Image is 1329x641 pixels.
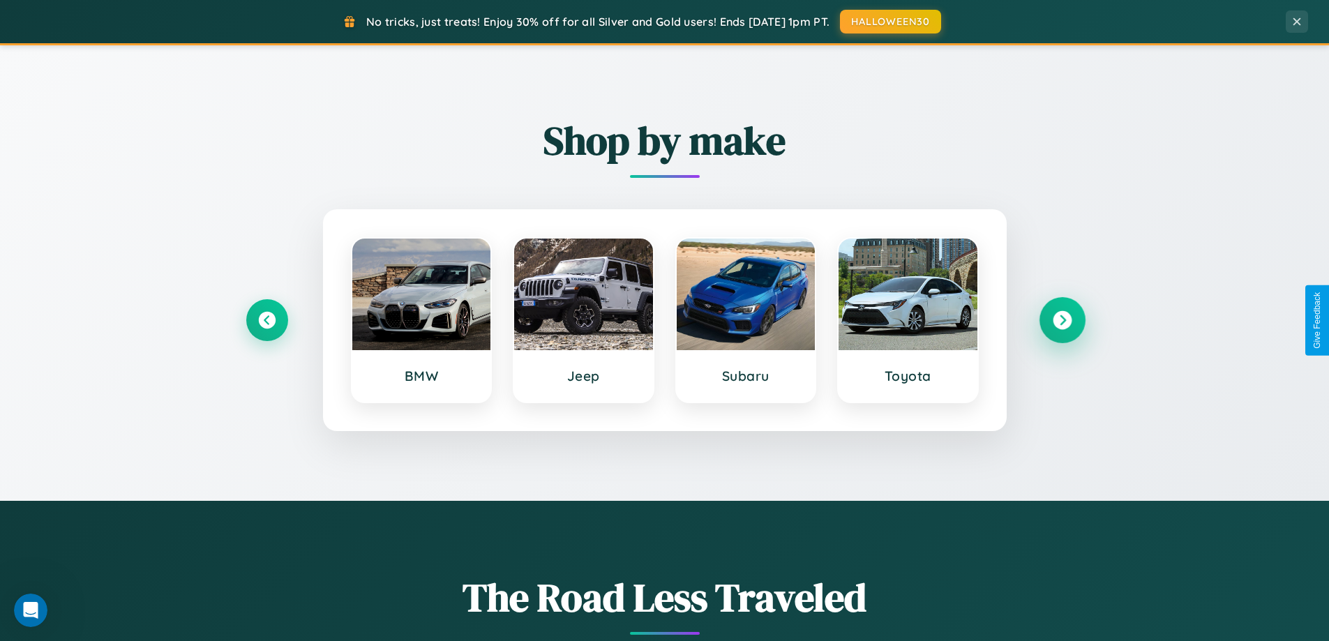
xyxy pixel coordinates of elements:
h3: Jeep [528,368,639,384]
button: HALLOWEEN30 [840,10,941,33]
h3: Subaru [691,368,802,384]
h1: The Road Less Traveled [246,571,1083,624]
h3: Toyota [853,368,963,384]
span: No tricks, just treats! Enjoy 30% off for all Silver and Gold users! Ends [DATE] 1pm PT. [366,15,829,29]
div: Give Feedback [1312,292,1322,349]
h2: Shop by make [246,114,1083,167]
iframe: Intercom live chat [14,594,47,627]
h3: BMW [366,368,477,384]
